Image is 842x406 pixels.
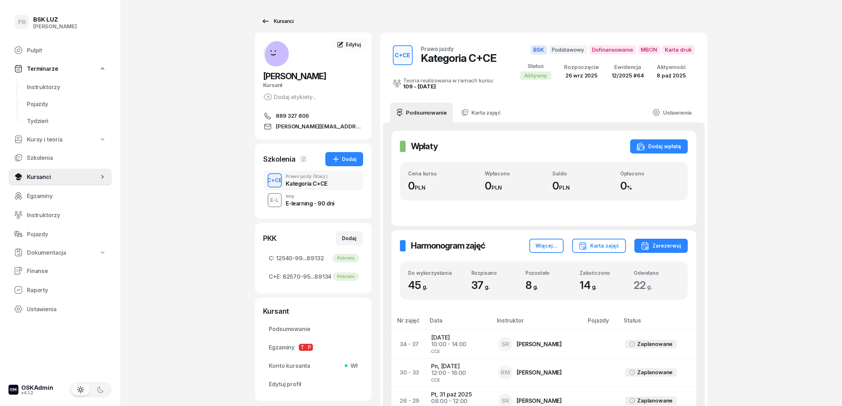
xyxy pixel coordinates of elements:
a: Kursanci [8,168,112,185]
div: Karta zajęć [579,242,620,250]
span: PB [18,19,26,25]
a: Instruktorzy [8,207,112,224]
span: Dokumentacja [27,249,66,256]
a: 889 327 806 [263,112,363,120]
span: P [306,344,313,351]
small: % [627,184,632,191]
div: Rozpisano [471,270,517,276]
span: Finanse [27,268,106,274]
div: Zaplanowane [637,398,673,404]
a: 109 - [DATE] [403,83,436,90]
span: 22 [634,279,655,291]
span: Ustawienia [27,306,106,313]
span: 8 [525,279,542,291]
div: PKK [263,233,277,243]
span: Karta druk [662,45,695,54]
a: [PERSON_NAME][EMAIL_ADDRESS][DOMAIN_NAME] [263,122,363,131]
div: 0 [553,179,612,192]
a: Pojazdy [8,226,112,243]
div: Kategoria C+CE [286,181,328,186]
span: SR [502,398,510,404]
a: Podsumowanie [263,320,363,337]
div: E-learning - 90 dni [286,201,335,206]
a: Terminarze [8,61,112,76]
span: Egzaminy [269,344,358,351]
span: Wł [348,362,358,369]
div: Dodaj [332,155,357,163]
div: Pobrano [333,254,359,262]
span: 45 [408,279,431,291]
th: Status [620,317,696,330]
div: [PERSON_NAME] [517,341,562,347]
div: Zaplanowane [637,341,673,347]
div: 0 [408,179,476,192]
span: Pojazdy [27,231,106,238]
div: C+CE [392,51,413,60]
span: Podstawowy [549,45,587,54]
span: 82570-95...89134 [269,273,358,280]
span: C+E: [269,273,281,280]
div: v4.1.2 [21,391,53,395]
button: Dodaj etykiety... [263,93,317,101]
span: T [299,344,306,351]
div: Kursanci [261,17,294,25]
a: Edytuj profil [263,376,363,393]
a: Ustawienia [647,103,697,122]
div: Rozpoczęcie [564,64,599,70]
span: (Stacj.) [313,174,328,179]
div: Kursant [263,306,363,316]
div: 0 [620,179,679,192]
span: Terminarze [27,65,58,72]
button: E-LInnyE-learning - 90 dni [263,190,363,210]
div: 08:00 - 12:00 [431,398,487,405]
div: Opłacono [620,170,679,176]
a: Karta zajęć [455,103,506,122]
a: Ustawienia [8,301,112,318]
a: Egzaminy [8,187,112,204]
div: Aktywność [657,64,686,70]
span: Instruktorzy [27,212,106,219]
span: Kursy i teoria [27,136,63,143]
button: Dodaj [336,231,363,245]
small: PLN [492,184,502,191]
div: Zakończono [580,270,625,276]
div: Prawo jazdy [421,46,454,52]
div: Zaplanowane [637,369,673,376]
div: Do wykorzystania [408,270,463,276]
span: SR [502,341,510,347]
a: Kursy i teoria [8,132,112,147]
a: Pojazdy [21,95,112,112]
span: Tydzień [27,118,106,124]
a: Edytuj [332,38,366,51]
a: Szkolenia [8,149,112,166]
div: Dodaj wpłatę [637,142,681,151]
small: PLN [415,184,425,191]
button: Dodaj wpłatę [630,139,688,153]
div: Więcej... [536,242,557,250]
button: C+CE [393,45,413,65]
div: Wpłacono [485,170,544,176]
small: g. [592,283,597,290]
button: Karta zajęć [572,239,626,253]
div: Ewidencja [612,64,644,70]
span: RM [501,370,510,376]
div: 8 paź 2025 [657,72,686,79]
span: Instruktorzy [27,84,106,91]
small: g. [647,283,652,290]
small: PLN [559,184,570,191]
div: CCE [431,376,487,382]
div: BSK LUZ [33,17,77,23]
button: Więcej... [529,239,564,253]
div: Inny [286,194,335,198]
div: Pozostało [525,270,571,276]
h2: Harmonogram zajęć [411,240,486,251]
th: Nr zajęć [391,317,426,330]
a: Kursanci [255,14,300,28]
div: C+CE [265,176,285,185]
div: [PERSON_NAME] [517,370,562,375]
td: [DATE] [425,330,493,358]
a: C+E:82570-95...89134Pobrano [263,268,363,285]
div: Kategoria C+CE [421,52,497,64]
div: E-L [268,196,282,204]
span: Edytuj [346,41,361,47]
